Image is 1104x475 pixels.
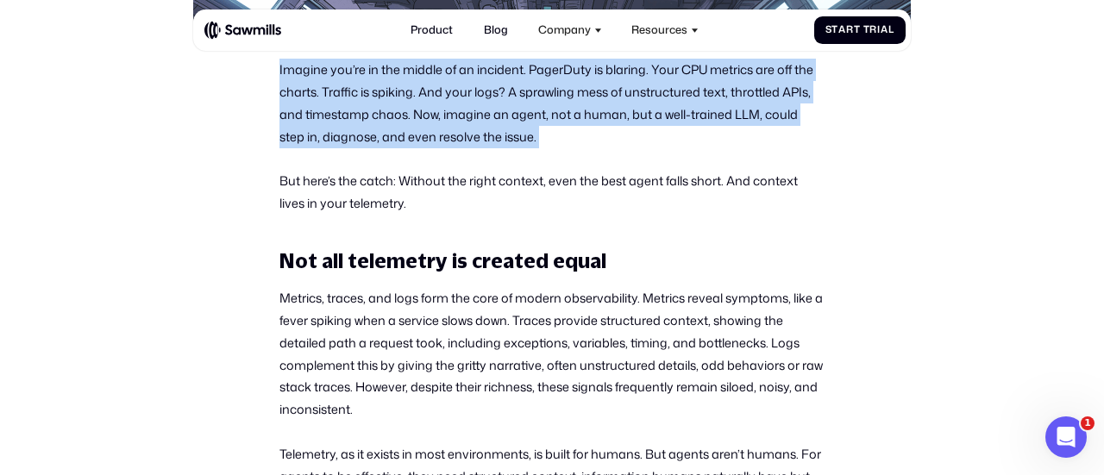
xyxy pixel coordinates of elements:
div: Resources [624,16,707,46]
p: Metrics, traces, and logs form the core of modern observability. Metrics reveal symptoms, like a ... [279,287,825,422]
div: Company [538,23,591,36]
span: a [838,24,846,35]
p: Imagine you’re in the middle of an incident. PagerDuty is blaring. Your CPU metrics are off the c... [279,59,825,148]
span: r [846,24,854,35]
span: i [877,24,881,35]
div: Company [530,16,610,46]
span: t [831,24,838,35]
strong: Not all telemetry is created equal [279,249,606,272]
span: a [881,24,888,35]
span: t [854,24,861,35]
iframe: Intercom live chat [1045,416,1087,458]
a: Product [403,16,461,46]
span: S [825,24,832,35]
div: Resources [631,23,687,36]
a: StartTrial [814,16,906,45]
span: 1 [1081,416,1095,430]
span: l [888,24,894,35]
span: r [869,24,877,35]
a: Blog [475,16,516,46]
span: T [863,24,870,35]
p: But here’s the catch: Without the right context, even the best agent falls short. And context liv... [279,170,825,215]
